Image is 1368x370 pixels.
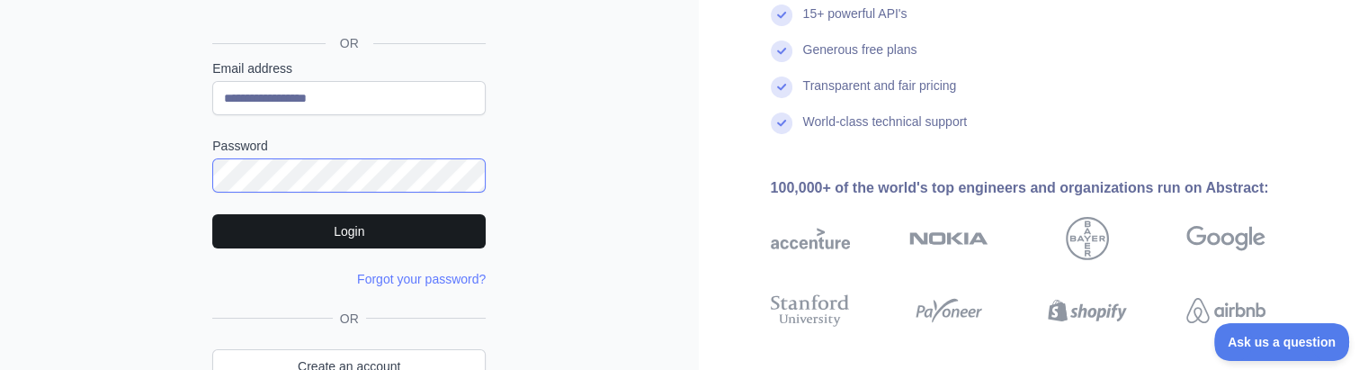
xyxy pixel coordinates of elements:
[771,41,792,62] img: check mark
[771,291,850,330] img: stanford university
[771,217,850,260] img: accenture
[803,5,908,41] div: 15+ powerful API's
[771,5,792,26] img: check mark
[1048,291,1127,330] img: shopify
[909,217,988,260] img: nokia
[771,113,792,134] img: check mark
[1186,217,1265,260] img: google
[333,310,366,328] span: OR
[212,214,486,248] button: Login
[909,291,988,330] img: payoneer
[803,113,968,149] div: World-class technical support
[803,41,917,77] div: Generous free plans
[771,177,1323,199] div: 100,000+ of the world's top engineers and organizations run on Abstract:
[357,272,486,286] a: Forgot your password?
[1186,291,1265,330] img: airbnb
[326,34,373,52] span: OR
[803,77,957,113] div: Transparent and fair pricing
[1066,217,1109,260] img: bayer
[1214,323,1350,361] iframe: Toggle Customer Support
[771,77,792,98] img: check mark
[212,59,486,77] label: Email address
[212,137,486,155] label: Password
